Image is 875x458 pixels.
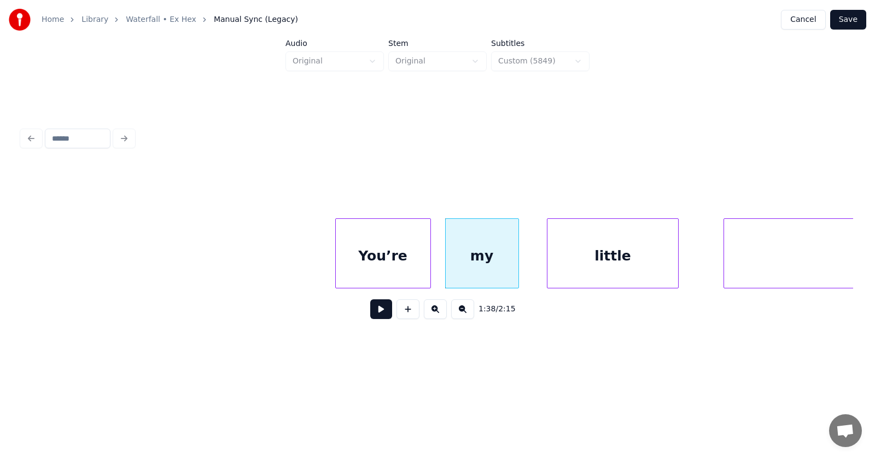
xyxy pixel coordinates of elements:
label: Audio [285,39,384,47]
label: Stem [388,39,487,47]
a: Library [81,14,108,25]
span: 2:15 [498,304,515,315]
a: Waterfall • Ex Hex [126,14,196,25]
button: Save [830,10,866,30]
a: Open chat [829,414,862,447]
span: Manual Sync (Legacy) [214,14,298,25]
a: Home [42,14,64,25]
span: 1:38 [479,304,495,315]
nav: breadcrumb [42,14,298,25]
div: / [479,304,505,315]
label: Subtitles [491,39,590,47]
button: Cancel [781,10,825,30]
img: youka [9,9,31,31]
